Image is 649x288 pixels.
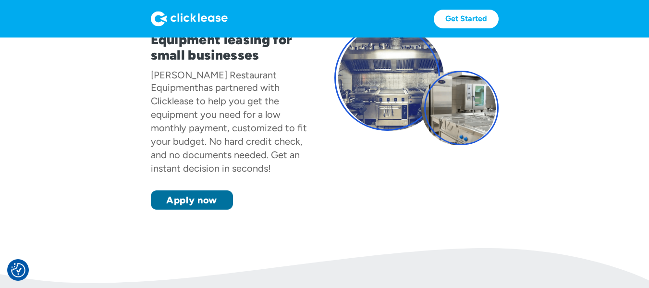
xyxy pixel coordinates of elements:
[151,69,277,93] div: [PERSON_NAME] Restaurant Equipment
[11,263,25,277] button: Consent Preferences
[151,32,315,63] h1: Equipment leasing for small businesses
[11,263,25,277] img: Revisit consent button
[151,190,233,210] a: Apply now
[151,11,228,26] img: Logo
[434,10,499,28] a: Get Started
[151,82,307,174] div: has partnered with Clicklease to help you get the equipment you need for a low monthly payment, c...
